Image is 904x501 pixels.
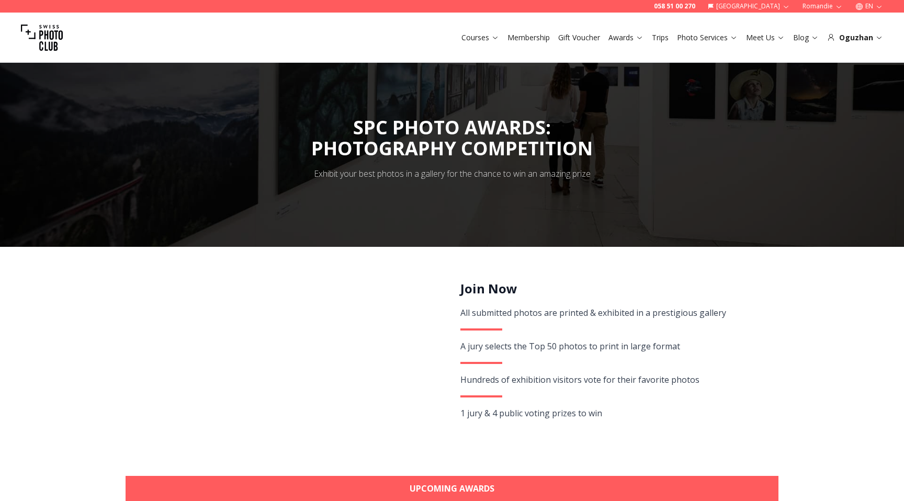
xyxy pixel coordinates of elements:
div: All submitted photos are printed & exhibited in a prestigious gallery [460,305,766,320]
h2: Join Now [460,280,766,297]
div: Hundreds of exhibition visitors vote for their favorite photos [460,372,766,387]
button: Blog [789,30,823,45]
div: Exhibit your best photos in a gallery for the chance to win an amazing prize [314,167,591,180]
a: Trips [652,32,669,43]
button: Trips [648,30,673,45]
img: Swiss photo club [21,17,63,59]
button: Photo Services [673,30,742,45]
a: Upcoming Awards [126,476,778,501]
button: Awards [604,30,648,45]
a: Membership [507,32,550,43]
a: 058 51 00 270 [654,2,695,10]
a: Blog [793,32,819,43]
button: Membership [503,30,554,45]
button: Courses [457,30,503,45]
div: Oguzhan [827,32,883,43]
a: Photo Services [677,32,738,43]
div: PHOTOGRAPHY COMPETITION [311,138,593,159]
a: Courses [461,32,499,43]
div: 1 jury & 4 public voting prizes to win [460,406,766,420]
a: Meet Us [746,32,785,43]
button: Gift Voucher [554,30,604,45]
a: Gift Voucher [558,32,600,43]
a: Awards [608,32,643,43]
button: Meet Us [742,30,789,45]
div: A jury selects the Top 50 photos to print in large format [460,339,766,354]
span: SPC PHOTO AWARDS: [311,115,593,159]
